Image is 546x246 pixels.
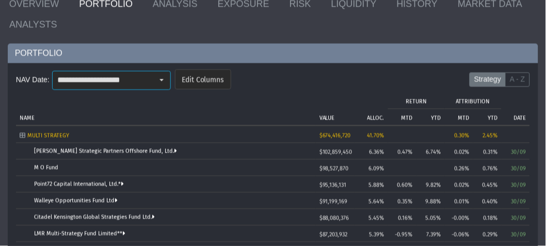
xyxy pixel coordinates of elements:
p: MTD [402,115,413,122]
td: Column VALUE [316,92,355,125]
td: -0.06% [445,225,473,242]
a: Walleye Opportunities Fund Ltd [34,197,118,204]
p: MTD [458,115,470,122]
td: 0.18% [473,209,502,225]
a: M O Fund [34,164,58,171]
td: Column YTD [473,109,502,125]
span: 5.45% [369,215,384,221]
p: RETURN [406,99,427,105]
span: 5.64% [369,198,384,205]
p: VALUE [319,115,335,122]
span: 6.36% [370,149,384,155]
td: 0.35% [388,192,416,209]
td: 0.02% [445,176,473,192]
div: NAV Date: [16,71,52,89]
p: ATTRIBUTION [456,99,490,105]
label: Strategy [470,73,506,87]
p: YTD [431,115,441,122]
p: ALLOC. [367,115,384,122]
p: NAME [20,115,35,122]
td: 0.60% [388,176,416,192]
span: MULTI STRATEGY [27,132,69,139]
div: PORTFOLIO [8,43,538,63]
span: $88,080,376 [319,215,349,221]
span: 30/09 [511,231,526,238]
div: 0.30% [448,132,470,139]
p: DATE [514,115,526,122]
td: 0.16% [388,209,416,225]
div: Select [153,71,170,89]
td: 7.39% [416,225,445,242]
span: $98,527,870 [319,165,349,172]
span: $95,136,131 [319,182,347,188]
td: 5.05% [416,209,445,225]
td: Column ALLOC. [355,92,388,125]
span: Edit Columns [182,75,224,85]
td: -0.00% [445,209,473,225]
td: 0.26% [445,159,473,176]
div: 2.45% [477,132,498,139]
span: $91,199,169 [319,198,348,205]
span: 30/09 [511,165,526,172]
a: [PERSON_NAME] Strategic Partners Offshore Fund, Ltd. [34,147,178,154]
span: 30/09 [511,182,526,188]
td: 0.45% [473,176,502,192]
td: 0.47% [388,143,416,159]
label: A - Z [505,73,530,87]
span: 5.39% [370,231,384,238]
td: 0.76% [473,159,502,176]
span: 30/09 [511,149,526,155]
td: Column MTD [388,109,416,125]
td: 0.40% [473,192,502,209]
td: 9.82% [416,176,445,192]
td: Column YTD [416,109,445,125]
td: -0.95% [388,225,416,242]
p: YTD [488,115,498,122]
dx-button: Edit Columns [175,69,231,89]
td: 0.31% [473,143,502,159]
a: Citadel Kensington Global Strategies Fund Ltd. [34,214,155,220]
td: 0.01% [445,192,473,209]
a: Point72 Capital International, Ltd.* [34,181,124,187]
span: 30/09 [511,215,526,221]
a: ANALYSTS [2,14,70,35]
td: 0.02% [445,143,473,159]
span: $674,416,720 [319,132,351,139]
td: Column DATE [502,92,530,125]
td: Column NAME [16,92,316,125]
td: Column MTD [445,109,473,125]
span: 6.09% [369,165,384,172]
td: 9.88% [416,192,445,209]
a: LMR Multi-Strategy Fund Limited** [34,230,125,237]
td: 0.29% [473,225,502,242]
span: 41.70% [367,132,384,139]
span: 30/09 [511,198,526,205]
span: 5.88% [369,182,384,188]
span: $87,203,932 [319,231,348,238]
span: $102,859,450 [319,149,352,155]
td: 6.74% [416,143,445,159]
